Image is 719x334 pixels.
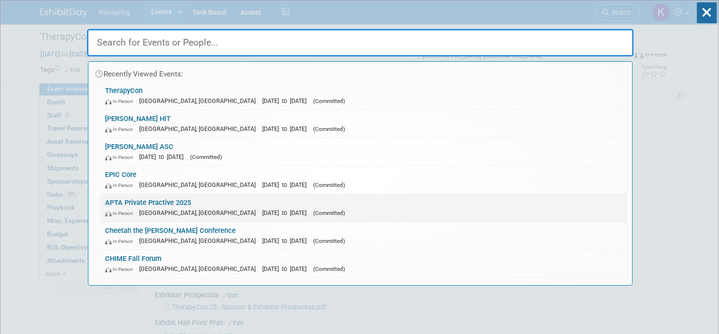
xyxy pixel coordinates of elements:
span: (Committed) [313,210,345,216]
span: (Committed) [313,266,345,272]
span: In-Person [105,182,137,188]
div: Recently Viewed Events: [93,62,627,82]
span: [DATE] to [DATE] [262,97,311,104]
span: [GEOGRAPHIC_DATA], [GEOGRAPHIC_DATA] [139,97,260,104]
span: [DATE] to [DATE] [262,265,311,272]
span: In-Person [105,154,137,160]
span: (Committed) [190,154,222,160]
a: Cheetah the [PERSON_NAME] Conference In-Person [GEOGRAPHIC_DATA], [GEOGRAPHIC_DATA] [DATE] to [DA... [100,222,627,250]
a: EPIC Core In-Person [GEOGRAPHIC_DATA], [GEOGRAPHIC_DATA] [DATE] to [DATE] (Committed) [100,166,627,194]
span: (Committed) [313,182,345,188]
a: [PERSON_NAME] ASC In-Person [DATE] to [DATE] (Committed) [100,138,627,166]
span: In-Person [105,126,137,132]
span: [GEOGRAPHIC_DATA], [GEOGRAPHIC_DATA] [139,125,260,132]
input: Search for Events or People... [87,29,633,56]
span: (Committed) [313,98,345,104]
a: CHIME Fall Forum In-Person [GEOGRAPHIC_DATA], [GEOGRAPHIC_DATA] [DATE] to [DATE] (Committed) [100,250,627,278]
a: TherapyCon In-Person [GEOGRAPHIC_DATA], [GEOGRAPHIC_DATA] [DATE] to [DATE] (Committed) [100,82,627,110]
span: [GEOGRAPHIC_DATA], [GEOGRAPHIC_DATA] [139,209,260,216]
span: In-Person [105,266,137,272]
span: In-Person [105,210,137,216]
span: (Committed) [313,238,345,244]
span: [DATE] to [DATE] [262,125,311,132]
span: In-Person [105,98,137,104]
span: [GEOGRAPHIC_DATA], [GEOGRAPHIC_DATA] [139,265,260,272]
a: APTA Private Practive 2025 In-Person [GEOGRAPHIC_DATA], [GEOGRAPHIC_DATA] [DATE] to [DATE] (Commi... [100,194,627,222]
span: (Committed) [313,126,345,132]
span: [GEOGRAPHIC_DATA], [GEOGRAPHIC_DATA] [139,181,260,188]
span: [DATE] to [DATE] [262,181,311,188]
span: [DATE] to [DATE] [262,209,311,216]
span: [DATE] to [DATE] [262,237,311,244]
a: [PERSON_NAME] HIT In-Person [GEOGRAPHIC_DATA], [GEOGRAPHIC_DATA] [DATE] to [DATE] (Committed) [100,110,627,138]
span: [DATE] to [DATE] [139,153,188,160]
span: [GEOGRAPHIC_DATA], [GEOGRAPHIC_DATA] [139,237,260,244]
span: In-Person [105,238,137,244]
